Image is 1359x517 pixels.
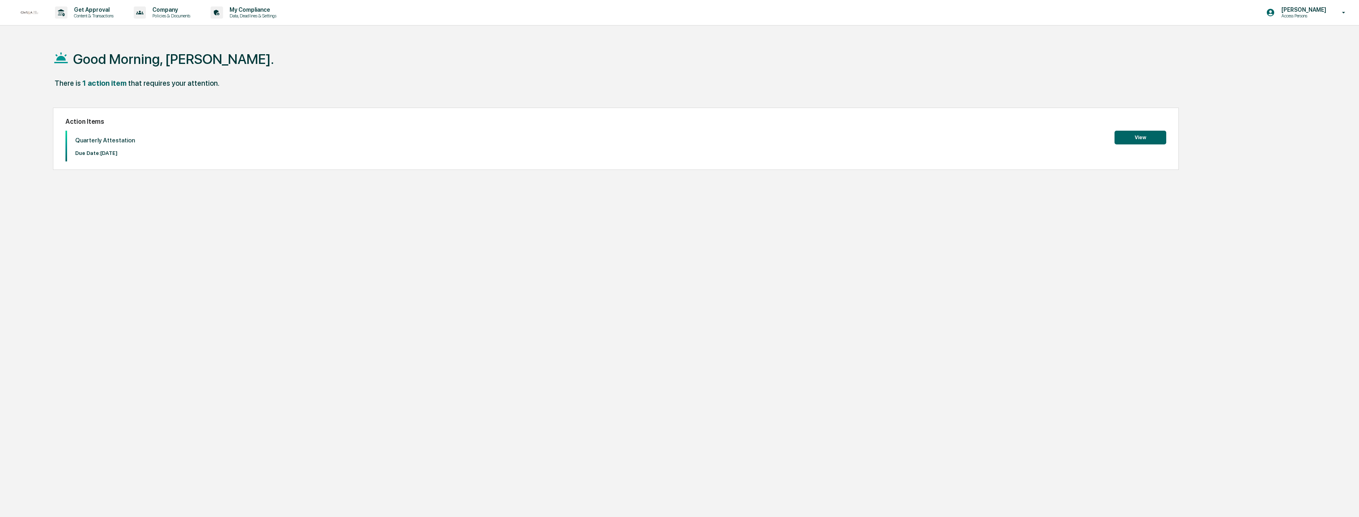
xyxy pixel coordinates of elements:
[55,79,81,87] div: There is
[146,6,194,13] p: Company
[75,137,135,144] p: Quarterly Attestation
[1115,131,1166,144] button: View
[223,13,280,19] p: Data, Deadlines & Settings
[1115,133,1166,141] a: View
[1275,13,1330,19] p: Access Persons
[1275,6,1330,13] p: [PERSON_NAME]
[73,51,274,67] h1: Good Morning, [PERSON_NAME].
[82,79,126,87] div: 1 action item
[65,118,1166,125] h2: Action Items
[67,13,118,19] p: Content & Transactions
[223,6,280,13] p: My Compliance
[146,13,194,19] p: Policies & Documents
[128,79,219,87] div: that requires your attention.
[75,150,135,156] p: Due Date: [DATE]
[19,11,39,15] img: logo
[67,6,118,13] p: Get Approval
